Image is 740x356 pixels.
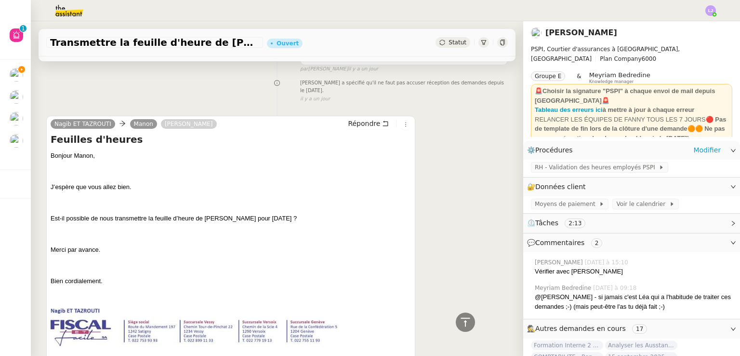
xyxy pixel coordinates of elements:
nz-tag: Groupe E [531,71,565,81]
img: users%2FWH1OB8fxGAgLOjAz1TtlPPgOcGL2%2Favatar%2F32e28291-4026-4208-b892-04f74488d877 [10,134,23,148]
span: RH - Validation des heures employés PSPI [535,163,659,172]
span: Transmettre la feuille d'heure de [PERSON_NAME] [50,38,259,47]
div: 💬Commentaires 2 [523,233,740,252]
span: Voir le calendrier [616,199,669,209]
img: image001.jpg [51,308,342,349]
p: Est-il possible de nous transmettre la feuille d’heure de [PERSON_NAME] pour [DATE] ? [51,214,411,223]
span: par [300,65,308,73]
span: 💬 [527,239,606,246]
div: RELANCER LES ÉQUIPES DE FANNY TOUS LES 7 JOURS [535,115,728,143]
span: Moyens de paiement [535,199,599,209]
strong: 🔴 Pas de template de fin lors de la clôture d'une demande🟠🟠 Ne pas accuser réception des demandes... [535,116,726,142]
span: ⚙️ [527,145,577,156]
span: 🕵️ [527,325,651,332]
a: Modifier [693,145,721,156]
span: Meyriam Bedredine [535,284,593,292]
span: Meyriam Bedredine [589,71,650,79]
p: Merci par avance. [51,245,411,255]
span: 🔐 [527,181,590,192]
span: Knowledge manager [589,79,634,84]
small: [PERSON_NAME] [300,65,378,73]
span: Procédures [535,146,573,154]
p: J’espère que vous allez bien. [51,182,411,192]
nz-tag: 17 [632,324,647,334]
span: Autres demandes en cours [535,325,626,332]
a: Tableau des erreurs ici [535,106,603,113]
span: [PERSON_NAME] a spécifié qu'il ne faut pas accuser réception des demandes depuis le [DATE]. [300,79,508,95]
div: @[PERSON_NAME] - si jamais c'est Léa qui a l'habitude de traiter ces demandes ;-) (mais peut-être... [535,292,732,311]
a: Nagib ET TAZROUTI [51,120,115,128]
span: Commentaires [535,239,584,246]
span: Données client [535,183,586,191]
span: [DATE] à 09:18 [593,284,638,292]
strong: 🚨Choisir la signature "PSPI" à chaque envoi de mail depuis [GEOGRAPHIC_DATA]🚨 [535,87,715,104]
span: & [577,71,581,84]
span: Formation Interne 2 - [PERSON_NAME] [531,341,603,350]
a: [PERSON_NAME] [545,28,617,37]
img: users%2FWH1OB8fxGAgLOjAz1TtlPPgOcGL2%2Favatar%2F32e28291-4026-4208-b892-04f74488d877 [10,112,23,125]
span: Statut [449,39,466,46]
b: Privé [306,54,322,60]
a: Manon [130,120,157,128]
span: ⏲️ [527,219,594,227]
p: 1 [21,25,25,34]
nz-badge-sup: 1 [20,25,26,32]
img: users%2Fa6PbEmLwvGXylUqKytRPpDpAx153%2Favatar%2Ffanny.png [531,27,542,38]
div: 🔐Données client [523,178,740,196]
button: Répondre [344,118,392,129]
span: [DATE] à 15:10 [585,258,630,267]
nz-tag: 2:13 [565,219,585,228]
span: Tâches [535,219,558,227]
strong: à mettre à jour à chaque erreur [603,106,695,113]
nz-tag: 2 [591,238,603,248]
span: Répondre [348,119,380,128]
span: il y a un jour [348,65,378,73]
div: 🕵️Autres demandes en cours 17 [523,319,740,338]
img: users%2Fa6PbEmLwvGXylUqKytRPpDpAx153%2Favatar%2Ffanny.png [10,68,23,82]
img: users%2FERVxZKLGxhVfG9TsREY0WEa9ok42%2Favatar%2Fportrait-563450-crop.jpg [10,90,23,104]
span: Plan Company [600,55,641,62]
div: ⚙️Procédures Modifier [523,141,740,160]
div: ⏲️Tâches 2:13 [523,214,740,233]
h4: Feuilles d'heures [51,133,411,146]
span: il y a un jour [300,95,330,103]
span: [PERSON_NAME] [535,258,585,267]
app-user-label: Knowledge manager [589,71,650,84]
span: PSPI, Courtier d'assurances à [GEOGRAPHIC_DATA], [GEOGRAPHIC_DATA] [531,46,680,62]
div: Vérifier avec [PERSON_NAME] [535,267,732,276]
p: Bonjour Manon, [51,151,411,161]
span: Bien cordialement. [51,277,103,285]
div: Ouvert [277,41,299,46]
a: [PERSON_NAME] [161,120,217,128]
span: 6000 [642,55,657,62]
span: Analyser les Ausstandsmeldungen [605,341,677,350]
img: svg [705,5,716,16]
